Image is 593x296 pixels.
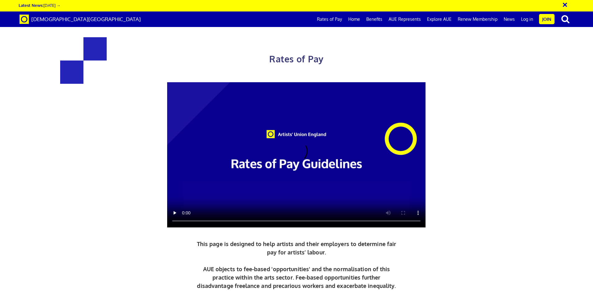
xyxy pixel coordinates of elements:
[314,11,345,27] a: Rates of Pay
[424,11,455,27] a: Explore AUE
[15,11,145,27] a: Brand [DEMOGRAPHIC_DATA][GEOGRAPHIC_DATA]
[518,11,536,27] a: Log in
[363,11,386,27] a: Benefits
[556,12,575,25] button: search
[269,53,323,65] span: Rates of Pay
[386,11,424,27] a: AUE Represents
[345,11,363,27] a: Home
[455,11,501,27] a: Renew Membership
[19,2,43,8] strong: Latest News:
[31,16,141,22] span: [DEMOGRAPHIC_DATA][GEOGRAPHIC_DATA]
[19,2,60,8] a: Latest News:[DATE] →
[501,11,518,27] a: News
[539,14,555,24] a: Join
[195,240,398,290] p: This page is designed to help artists and their employers to determine fair pay for artists’ labo...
